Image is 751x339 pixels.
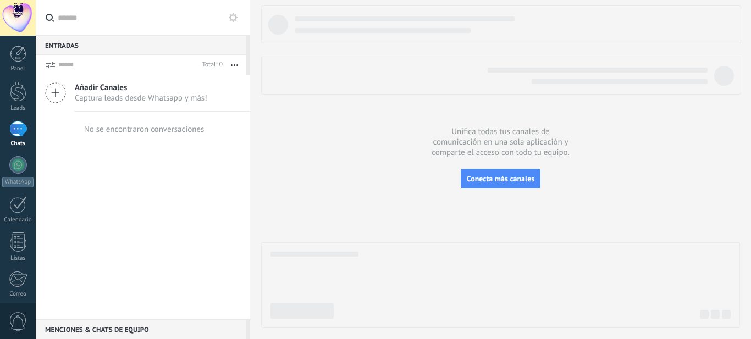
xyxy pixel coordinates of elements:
span: Conecta más canales [467,174,534,184]
span: Añadir Canales [75,82,207,93]
div: No se encontraron conversaciones [84,124,205,135]
div: Panel [2,65,34,73]
span: Captura leads desde Whatsapp y más! [75,93,207,103]
div: WhatsApp [2,177,34,187]
div: Total: 0 [198,59,223,70]
div: Menciones & Chats de equipo [36,319,246,339]
div: Correo [2,291,34,298]
div: Entradas [36,35,246,55]
div: Listas [2,255,34,262]
div: Calendario [2,216,34,224]
button: Conecta más canales [461,169,540,188]
div: Chats [2,140,34,147]
div: Leads [2,105,34,112]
